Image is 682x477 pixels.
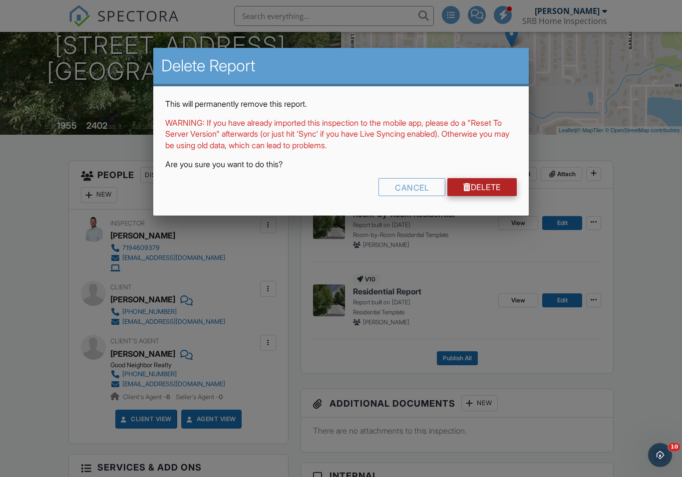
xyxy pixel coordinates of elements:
[447,178,517,196] a: Delete
[165,117,516,151] p: WARNING: If you have already imported this inspection to the mobile app, please do a "Reset To Se...
[165,98,516,109] p: This will permanently remove this report.
[161,56,520,76] h2: Delete Report
[378,178,445,196] div: Cancel
[669,443,680,451] span: 10
[648,443,672,467] iframe: Intercom live chat
[165,159,516,170] p: Are you sure you want to do this?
